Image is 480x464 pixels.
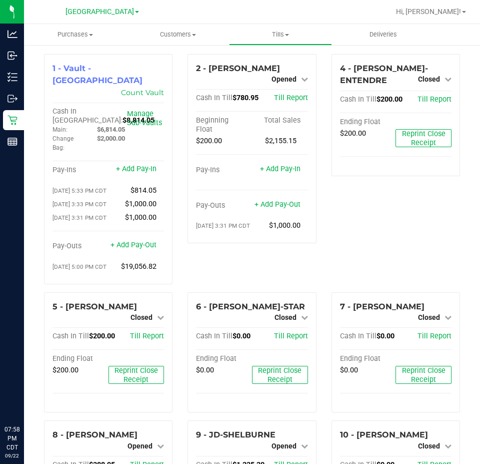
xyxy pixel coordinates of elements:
[376,95,402,104] span: $200.00
[340,64,428,85] span: 4 - [PERSON_NAME]-ENTENDRE
[121,88,164,97] a: Count Vault
[125,213,156,222] span: $1,000.00
[89,332,115,340] span: $200.00
[232,332,250,340] span: $0.00
[114,366,158,384] span: Reprint Close Receipt
[376,332,394,340] span: $0.00
[265,137,296,145] span: $2,155.15
[52,332,89,340] span: Cash In Till
[196,302,305,311] span: 6 - [PERSON_NAME]-STAR
[274,313,296,321] span: Closed
[252,366,308,384] button: Reprint Close Receipt
[122,116,154,125] span: $8,814.05
[196,366,214,374] span: $0.00
[340,95,376,104] span: Cash In Till
[418,75,440,83] span: Closed
[52,126,67,133] span: Main:
[52,242,108,251] div: Pay-Outs
[52,214,106,221] span: [DATE] 3:31 PM CDT
[52,187,106,194] span: [DATE] 5:33 PM CDT
[130,186,156,195] span: $814.05
[232,94,258,102] span: $780.95
[7,94,17,104] inline-svg: Outbound
[252,116,308,125] div: Total Sales
[121,262,156,271] span: $19,056.82
[258,366,301,384] span: Reprint Close Receipt
[402,130,445,147] span: Reprint Close Receipt
[126,24,229,45] a: Customers
[7,72,17,82] inline-svg: Inventory
[52,354,108,363] div: Ending Float
[229,24,331,45] a: Tills
[196,137,222,145] span: $200.00
[418,442,440,450] span: Closed
[127,30,228,39] span: Customers
[196,201,252,210] div: Pay-Outs
[356,30,410,39] span: Deliveries
[116,165,156,173] a: + Add Pay-In
[7,137,17,147] inline-svg: Reports
[271,75,296,83] span: Opened
[196,116,252,134] div: Beginning Float
[196,332,232,340] span: Cash In Till
[332,24,434,45] a: Deliveries
[110,241,156,249] a: + Add Pay-Out
[7,29,17,39] inline-svg: Analytics
[10,384,40,414] iframe: Resource center
[130,313,152,321] span: Closed
[340,366,358,374] span: $0.00
[52,366,78,374] span: $200.00
[402,366,445,384] span: Reprint Close Receipt
[52,430,137,439] span: 8 - [PERSON_NAME]
[340,118,396,127] div: Ending Float
[130,332,164,340] a: Till Report
[52,64,142,85] span: 1 - Vault - [GEOGRAPHIC_DATA]
[340,332,376,340] span: Cash In Till
[254,200,300,209] a: + Add Pay-Out
[229,30,331,39] span: Tills
[417,95,451,104] a: Till Report
[52,107,122,125] span: Cash In [GEOGRAPHIC_DATA]:
[269,221,300,230] span: $1,000.00
[127,110,162,127] a: Manage Sub-Vaults
[125,200,156,208] span: $1,000.00
[274,94,308,102] a: Till Report
[395,366,451,384] button: Reprint Close Receipt
[196,64,280,73] span: 2 - [PERSON_NAME]
[52,201,106,208] span: [DATE] 3:33 PM CDT
[52,302,137,311] span: 5 - [PERSON_NAME]
[340,129,366,138] span: $200.00
[340,302,424,311] span: 7 - [PERSON_NAME]
[7,51,17,61] inline-svg: Inbound
[52,263,106,270] span: [DATE] 5:00 PM CDT
[7,115,17,125] inline-svg: Retail
[340,430,428,439] span: 10 - [PERSON_NAME]
[24,24,126,45] a: Purchases
[52,166,108,175] div: Pay-Ins
[396,8,461,16] span: Hi, [PERSON_NAME]!
[196,166,252,175] div: Pay-Ins
[418,313,440,321] span: Closed
[65,8,134,16] span: [GEOGRAPHIC_DATA]
[395,129,451,147] button: Reprint Close Receipt
[196,94,232,102] span: Cash In Till
[271,442,296,450] span: Opened
[196,430,275,439] span: 9 - JD-SHELBURNE
[196,354,252,363] div: Ending Float
[4,452,19,459] p: 09/22
[97,126,125,133] span: $6,814.05
[274,332,308,340] a: Till Report
[4,425,19,452] p: 07:58 PM CDT
[108,366,164,384] button: Reprint Close Receipt
[340,354,396,363] div: Ending Float
[417,332,451,340] a: Till Report
[196,222,250,229] span: [DATE] 3:31 PM CDT
[52,135,73,151] span: Change Bag:
[260,165,300,173] a: + Add Pay-In
[24,30,126,39] span: Purchases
